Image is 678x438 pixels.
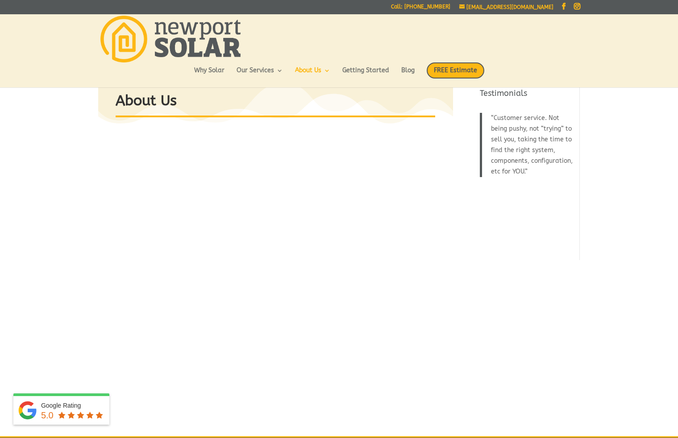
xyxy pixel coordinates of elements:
a: Call: [PHONE_NUMBER] [391,4,450,13]
a: About Us [295,67,330,83]
a: Our Services [237,67,283,83]
a: FREE Estimate [427,62,484,87]
blockquote: Customer service. Not being pushy, not “trying” to sell you, taking the time to find the right sy... [480,113,574,177]
span: FREE Estimate [427,62,484,79]
a: Getting Started [342,67,389,83]
img: Newport Solar | Solar Energy Optimized. [100,16,241,62]
h4: Testimonials [480,88,574,103]
div: Google Rating [41,401,105,410]
span: 5.0 [41,410,54,420]
a: Blog [401,67,415,83]
a: [EMAIL_ADDRESS][DOMAIN_NAME] [459,4,553,10]
a: Why Solar [194,67,225,83]
strong: About Us [116,92,177,109]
